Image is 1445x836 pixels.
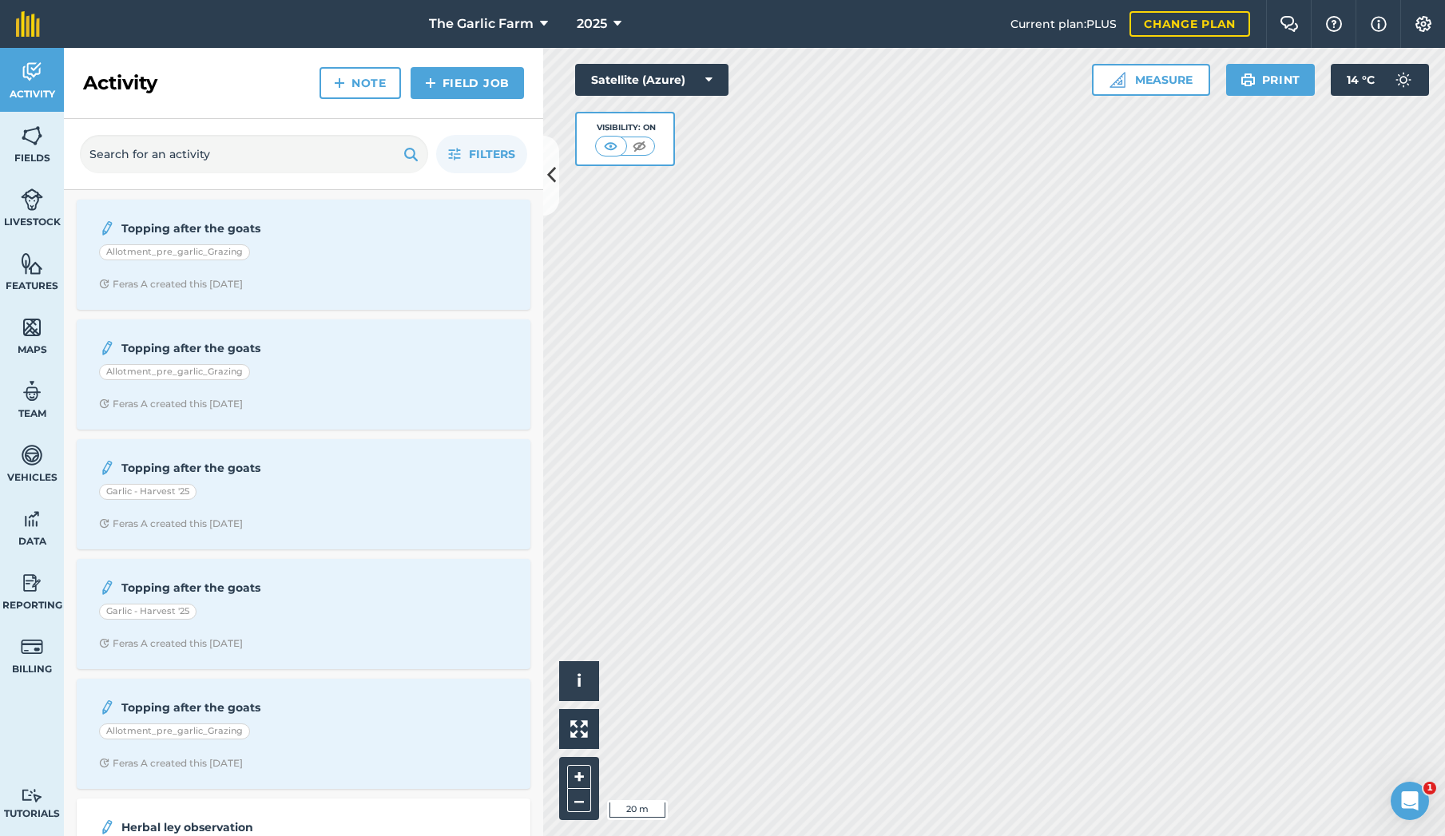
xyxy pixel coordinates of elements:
img: svg+xml;base64,PHN2ZyB4bWxucz0iaHR0cDovL3d3dy53My5vcmcvMjAwMC9zdmciIHdpZHRoPSI1MCIgaGVpZ2h0PSI0MC... [601,138,621,154]
button: Print [1226,64,1316,96]
div: Allotment_pre_garlic_Grazing [99,364,250,380]
strong: Herbal ley observation [121,818,375,836]
div: Allotment_pre_garlic_Grazing [99,723,250,739]
span: 2025 [577,14,607,34]
input: Search for an activity [80,135,428,173]
span: Filters [469,145,515,163]
div: Feras A created this [DATE] [99,757,243,770]
div: Feras A created this [DATE] [99,637,243,650]
img: Clock with arrow pointing clockwise [99,398,109,409]
img: Four arrows, one pointing top left, one top right, one bottom right and the last bottom left [570,720,588,738]
span: Current plan : PLUS [1010,15,1117,33]
img: svg+xml;base64,PD94bWwgdmVyc2lvbj0iMS4wIiBlbmNvZGluZz0idXRmLTgiPz4KPCEtLSBHZW5lcmF0b3I6IEFkb2JlIE... [21,788,43,803]
button: – [567,789,591,812]
img: svg+xml;base64,PHN2ZyB4bWxucz0iaHR0cDovL3d3dy53My5vcmcvMjAwMC9zdmciIHdpZHRoPSIxNCIgaGVpZ2h0PSIyNC... [425,73,436,93]
img: svg+xml;base64,PD94bWwgdmVyc2lvbj0iMS4wIiBlbmNvZGluZz0idXRmLTgiPz4KPCEtLSBHZW5lcmF0b3I6IEFkb2JlIE... [99,339,115,358]
img: svg+xml;base64,PHN2ZyB4bWxucz0iaHR0cDovL3d3dy53My5vcmcvMjAwMC9zdmciIHdpZHRoPSI1MCIgaGVpZ2h0PSI0MC... [629,138,649,154]
img: svg+xml;base64,PHN2ZyB4bWxucz0iaHR0cDovL3d3dy53My5vcmcvMjAwMC9zdmciIHdpZHRoPSIxOSIgaGVpZ2h0PSIyNC... [403,145,419,164]
div: Garlic - Harvest '25 [99,604,197,620]
span: The Garlic Farm [429,14,534,34]
img: svg+xml;base64,PD94bWwgdmVyc2lvbj0iMS4wIiBlbmNvZGluZz0idXRmLTgiPz4KPCEtLSBHZW5lcmF0b3I6IEFkb2JlIE... [21,443,43,467]
button: Measure [1092,64,1210,96]
div: Visibility: On [595,121,656,134]
img: Ruler icon [1110,72,1125,88]
a: Topping after the goatsAllotment_pre_garlic_GrazingClock with arrow pointing clockwiseFeras A cre... [86,688,521,779]
button: i [559,661,599,701]
img: Clock with arrow pointing clockwise [99,638,109,648]
img: svg+xml;base64,PHN2ZyB4bWxucz0iaHR0cDovL3d3dy53My5vcmcvMjAwMC9zdmciIHdpZHRoPSIxOSIgaGVpZ2h0PSIyNC... [1241,70,1256,89]
img: svg+xml;base64,PD94bWwgdmVyc2lvbj0iMS4wIiBlbmNvZGluZz0idXRmLTgiPz4KPCEtLSBHZW5lcmF0b3I6IEFkb2JlIE... [1387,64,1419,96]
img: svg+xml;base64,PHN2ZyB4bWxucz0iaHR0cDovL3d3dy53My5vcmcvMjAwMC9zdmciIHdpZHRoPSIxNCIgaGVpZ2h0PSIyNC... [334,73,345,93]
button: 14 °C [1331,64,1429,96]
strong: Topping after the goats [121,459,375,477]
strong: Topping after the goats [121,699,375,716]
img: svg+xml;base64,PD94bWwgdmVyc2lvbj0iMS4wIiBlbmNvZGluZz0idXRmLTgiPz4KPCEtLSBHZW5lcmF0b3I6IEFkb2JlIE... [21,60,43,84]
span: i [577,671,582,691]
img: fieldmargin Logo [16,11,40,37]
div: Garlic - Harvest '25 [99,484,197,500]
img: svg+xml;base64,PD94bWwgdmVyc2lvbj0iMS4wIiBlbmNvZGluZz0idXRmLTgiPz4KPCEtLSBHZW5lcmF0b3I6IEFkb2JlIE... [21,507,43,531]
h2: Activity [83,70,157,96]
div: Feras A created this [DATE] [99,278,243,291]
button: + [567,765,591,789]
img: Clock with arrow pointing clockwise [99,279,109,289]
span: 1 [1423,782,1436,794]
img: svg+xml;base64,PD94bWwgdmVyc2lvbj0iMS4wIiBlbmNvZGluZz0idXRmLTgiPz4KPCEtLSBHZW5lcmF0b3I6IEFkb2JlIE... [21,635,43,659]
div: Feras A created this [DATE] [99,398,243,410]
div: Allotment_pre_garlic_Grazing [99,244,250,260]
img: svg+xml;base64,PD94bWwgdmVyc2lvbj0iMS4wIiBlbmNvZGluZz0idXRmLTgiPz4KPCEtLSBHZW5lcmF0b3I6IEFkb2JlIE... [21,379,43,403]
button: Filters [436,135,527,173]
img: A cog icon [1414,16,1433,32]
img: Two speech bubbles overlapping with the left bubble in the forefront [1280,16,1299,32]
img: svg+xml;base64,PD94bWwgdmVyc2lvbj0iMS4wIiBlbmNvZGluZz0idXRmLTgiPz4KPCEtLSBHZW5lcmF0b3I6IEFkb2JlIE... [99,698,115,717]
div: Feras A created this [DATE] [99,517,243,530]
a: Note [320,67,401,99]
a: Topping after the goatsAllotment_pre_garlic_GrazingClock with arrow pointing clockwiseFeras A cre... [86,209,521,300]
img: A question mark icon [1324,16,1344,32]
strong: Topping after the goats [121,579,375,596]
a: Change plan [1129,11,1250,37]
img: svg+xml;base64,PD94bWwgdmVyc2lvbj0iMS4wIiBlbmNvZGluZz0idXRmLTgiPz4KPCEtLSBHZW5lcmF0b3I6IEFkb2JlIE... [21,188,43,212]
button: Satellite (Azure) [575,64,728,96]
img: svg+xml;base64,PD94bWwgdmVyc2lvbj0iMS4wIiBlbmNvZGluZz0idXRmLTgiPz4KPCEtLSBHZW5lcmF0b3I6IEFkb2JlIE... [99,578,115,597]
a: Topping after the goatsAllotment_pre_garlic_GrazingClock with arrow pointing clockwiseFeras A cre... [86,329,521,420]
img: svg+xml;base64,PD94bWwgdmVyc2lvbj0iMS4wIiBlbmNvZGluZz0idXRmLTgiPz4KPCEtLSBHZW5lcmF0b3I6IEFkb2JlIE... [21,571,43,595]
iframe: Intercom live chat [1391,782,1429,820]
img: svg+xml;base64,PHN2ZyB4bWxucz0iaHR0cDovL3d3dy53My5vcmcvMjAwMC9zdmciIHdpZHRoPSI1NiIgaGVpZ2h0PSI2MC... [21,124,43,148]
img: svg+xml;base64,PHN2ZyB4bWxucz0iaHR0cDovL3d3dy53My5vcmcvMjAwMC9zdmciIHdpZHRoPSIxNyIgaGVpZ2h0PSIxNy... [1371,14,1387,34]
img: svg+xml;base64,PD94bWwgdmVyc2lvbj0iMS4wIiBlbmNvZGluZz0idXRmLTgiPz4KPCEtLSBHZW5lcmF0b3I6IEFkb2JlIE... [99,458,115,477]
img: Clock with arrow pointing clockwise [99,758,109,768]
a: Topping after the goatsGarlic - Harvest '25Clock with arrow pointing clockwiseFeras A created thi... [86,449,521,540]
a: Field Job [411,67,524,99]
img: svg+xml;base64,PHN2ZyB4bWxucz0iaHR0cDovL3d3dy53My5vcmcvMjAwMC9zdmciIHdpZHRoPSI1NiIgaGVpZ2h0PSI2MC... [21,252,43,275]
img: svg+xml;base64,PHN2ZyB4bWxucz0iaHR0cDovL3d3dy53My5vcmcvMjAwMC9zdmciIHdpZHRoPSI1NiIgaGVpZ2h0PSI2MC... [21,315,43,339]
span: 14 ° C [1347,64,1375,96]
strong: Topping after the goats [121,339,375,357]
strong: Topping after the goats [121,220,375,237]
a: Topping after the goatsGarlic - Harvest '25Clock with arrow pointing clockwiseFeras A created thi... [86,569,521,660]
img: svg+xml;base64,PD94bWwgdmVyc2lvbj0iMS4wIiBlbmNvZGluZz0idXRmLTgiPz4KPCEtLSBHZW5lcmF0b3I6IEFkb2JlIE... [99,219,115,238]
img: Clock with arrow pointing clockwise [99,518,109,529]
